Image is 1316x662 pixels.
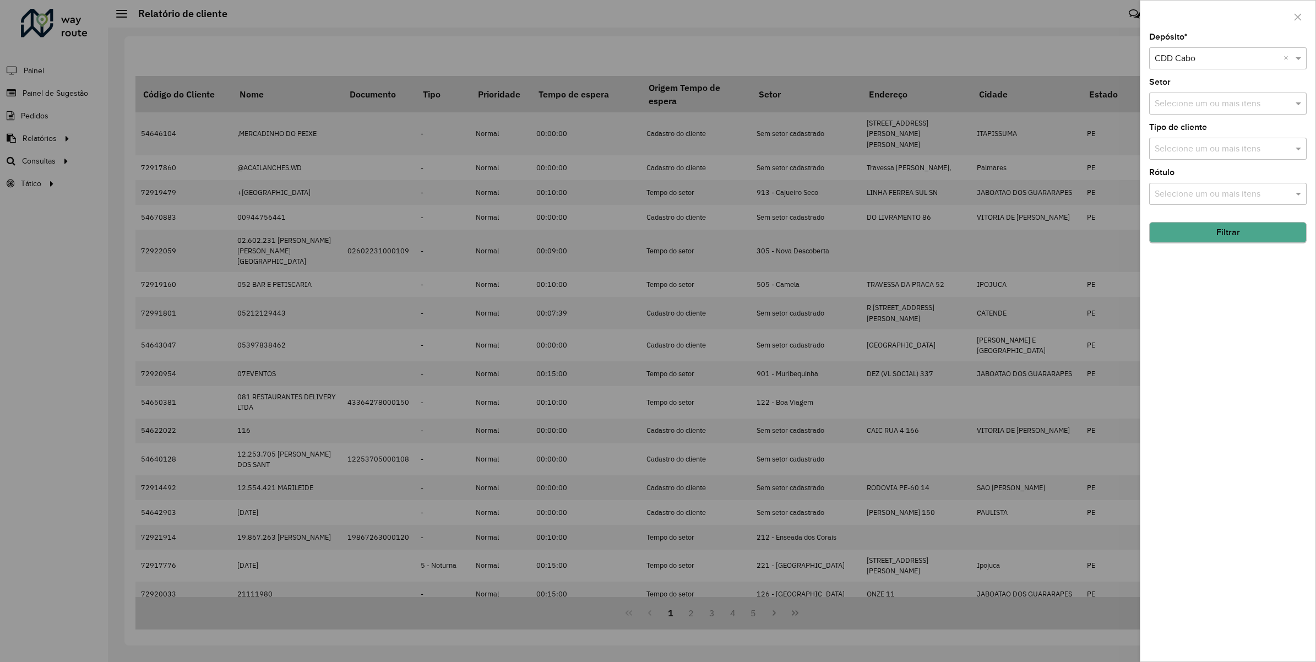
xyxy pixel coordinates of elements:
label: Rótulo [1149,166,1174,179]
label: Setor [1149,75,1171,89]
label: Depósito [1149,30,1188,44]
span: Clear all [1284,52,1293,65]
button: Filtrar [1149,222,1307,243]
label: Tipo de cliente [1149,121,1207,134]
